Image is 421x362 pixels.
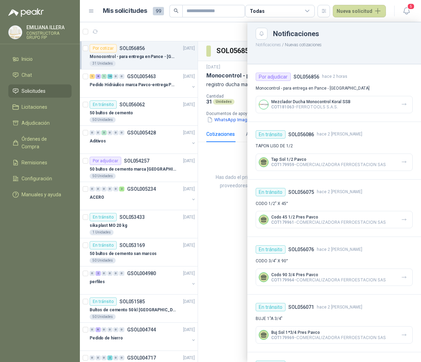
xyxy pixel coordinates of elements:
[8,172,72,185] a: Configuración
[271,272,386,277] p: Codo 90 3/4 Pres Pavco
[26,31,72,40] p: CONSTRUCTORA GRUPO FIP
[174,8,179,13] span: search
[317,131,362,138] span: hace 2 [PERSON_NAME]
[8,84,72,98] a: Solicitudes
[288,246,314,253] h4: SOL056076
[22,191,61,198] span: Manuales y ayuda
[256,42,281,47] button: Notificaciones
[400,5,413,17] button: 5
[22,135,65,150] span: Órdenes de Compra
[317,189,362,195] span: hace 2 [PERSON_NAME]
[271,99,350,104] p: Mezclador Ducha Monocontrol Koral SSB
[256,303,286,311] div: En tránsito
[271,162,294,167] span: COT179959
[22,71,32,79] span: Chat
[8,116,72,130] a: Adjudicación
[22,119,50,127] span: Adjudicación
[22,55,33,63] span: Inicio
[9,26,22,39] img: Company Logo
[22,159,47,166] span: Remisiones
[256,143,413,149] p: TAPON LISO DE 1/2
[8,52,72,66] a: Inicio
[256,315,413,322] p: BUJE 1"A 3/4"
[8,100,72,114] a: Licitaciones
[256,73,291,81] div: Por adjudicar
[8,8,44,17] img: Logo peakr
[256,245,286,254] div: En tránsito
[103,6,147,16] h1: Mis solicitudes
[288,188,314,196] h4: SOL056075
[8,156,72,169] a: Remisiones
[407,3,415,10] span: 5
[271,105,294,109] span: COT181063
[22,103,47,111] span: Licitaciones
[256,28,267,40] button: Close
[250,7,264,15] div: Todas
[256,258,413,264] p: CODO 3/4" X 90°
[256,85,413,92] p: Monocontrol - para entrega en Pance - [GEOGRAPHIC_DATA]
[288,303,314,311] h4: SOL056071
[8,68,72,82] a: Chat
[294,73,319,81] h4: SOL056856
[271,162,386,167] p: - COMERCIALIZADORA FERROESTACION SAS
[317,304,362,311] span: hace 2 [PERSON_NAME]
[271,104,350,109] p: - FERROTOOLS S.A.S.
[8,132,72,153] a: Órdenes de Compra
[22,87,46,95] span: Solicitudes
[271,220,294,225] span: COT179961
[271,215,386,220] p: Codo 45 1/2 Pres Pavco
[256,130,286,139] div: En tránsito
[259,100,268,109] img: Company Logo
[271,335,386,340] p: - COMERCIALIZADORA FERROESTACION SAS
[256,188,286,196] div: En tránsito
[271,277,386,282] p: - COMERCIALIZADORA FERROESTACION SAS
[247,40,421,48] p: / Nuevas cotizaciones
[26,25,72,30] p: EMILIANA ILLERA
[271,278,294,282] span: COT179964
[288,131,314,138] h4: SOL056086
[317,246,362,253] span: hace 2 [PERSON_NAME]
[256,200,413,207] p: CODO 1/2" X 45°
[271,220,386,225] p: - COMERCIALIZADORA FERROESTACION SAS
[273,30,413,37] div: Notificaciones
[271,335,294,340] span: COT179969
[271,157,386,162] p: Tap Sol 1/2 Pavco
[22,175,52,182] span: Configuración
[322,73,347,80] span: hace 2 horas
[8,188,72,201] a: Manuales y ayuda
[271,330,386,335] p: Buj Sol 1*3/4 Pres Pavco
[153,7,164,15] span: 99
[333,5,386,17] button: Nueva solicitud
